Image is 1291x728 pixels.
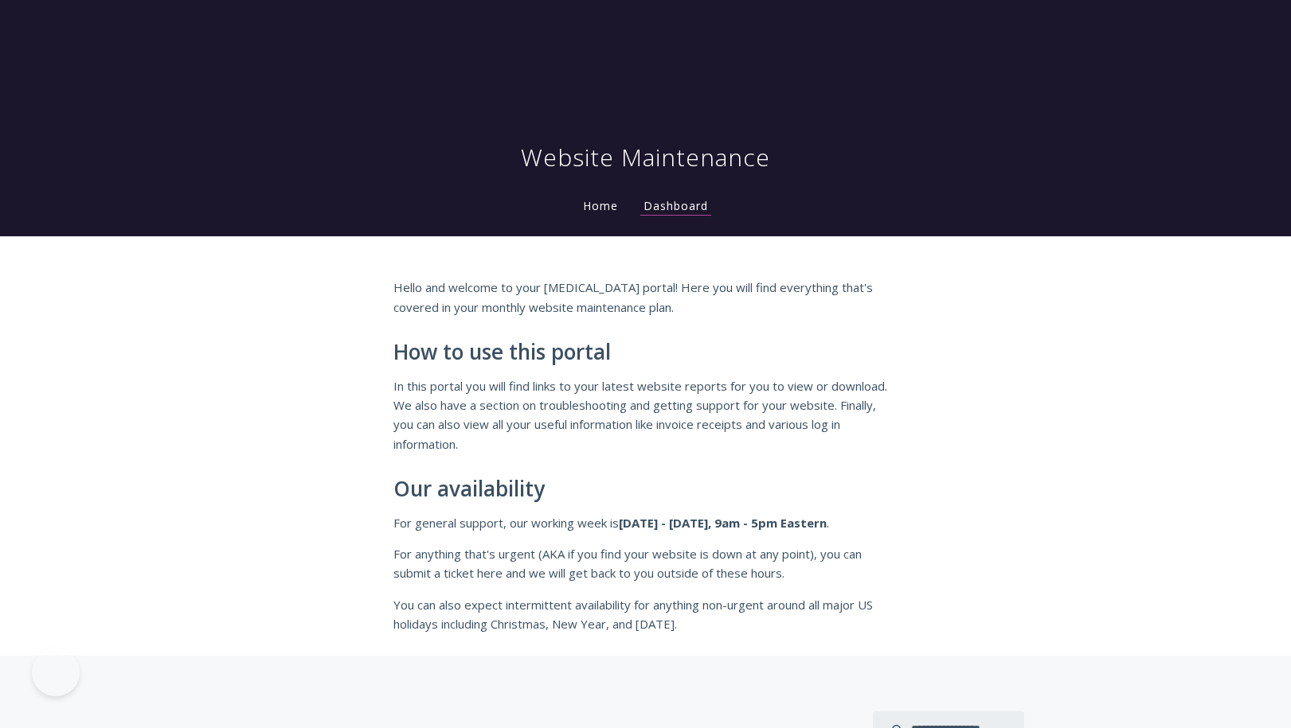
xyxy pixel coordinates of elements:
[393,513,898,532] p: For general support, our working week is .
[393,477,898,501] h2: Our availability
[393,544,898,583] p: For anything that's urgent (AKA if you find your website is down at any point), you can submit a ...
[32,648,80,696] iframe: Toggle Customer Support
[393,278,898,317] p: Hello and welcome to your [MEDICAL_DATA] portal! Here you will find everything that's covered in ...
[393,595,898,634] p: You can also expect intermittent availability for anything non-urgent around all major US holiday...
[580,198,621,213] a: Home
[393,341,898,364] h2: How to use this portal
[619,515,827,531] strong: [DATE] - [DATE], 9am - 5pm Eastern
[640,198,711,216] a: Dashboard
[521,142,770,173] h1: Website Maintenance
[393,376,898,454] p: In this portal you will find links to your latest website reports for you to view or download. We...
